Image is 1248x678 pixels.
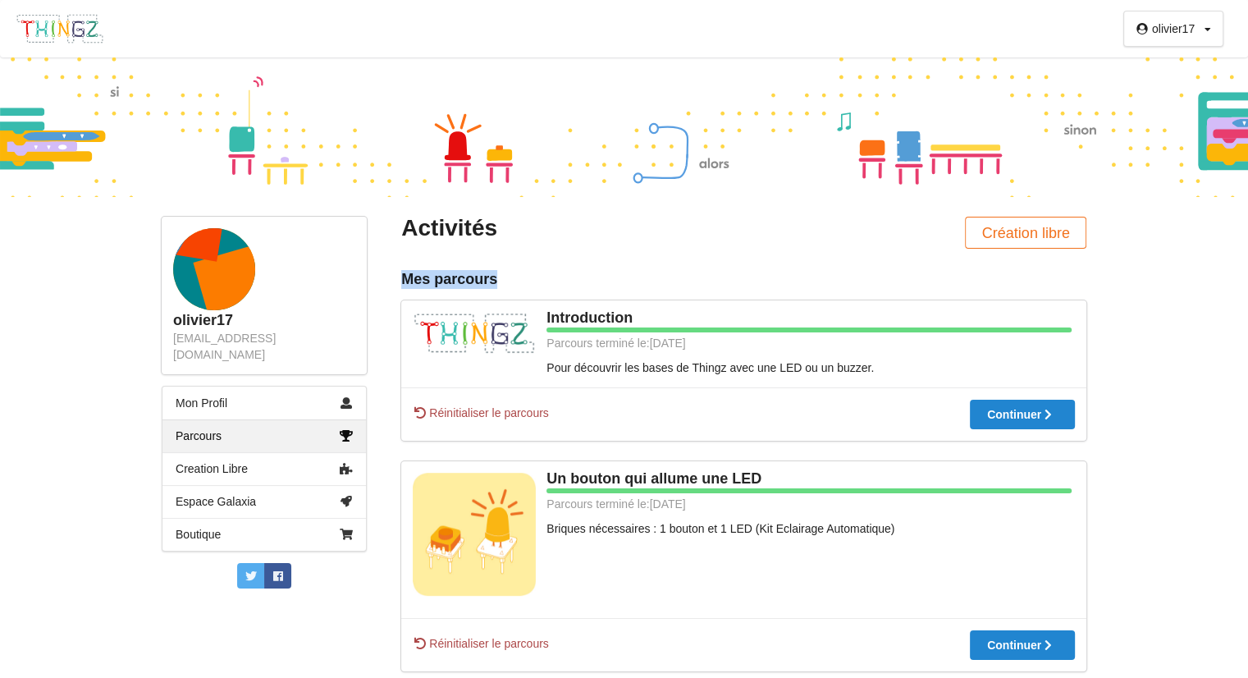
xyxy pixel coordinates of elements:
a: Creation Libre [162,452,366,485]
img: bouton_led.jpg [413,473,536,596]
div: Parcours terminé le: [DATE] [413,335,1072,351]
div: [EMAIL_ADDRESS][DOMAIN_NAME] [173,330,355,363]
button: Continuer [970,400,1075,429]
span: Réinitialiser le parcours [413,635,549,652]
div: Continuer [987,409,1058,420]
div: Parcours terminé le: [DATE] [413,496,1072,512]
img: thingz_logo.png [16,13,104,44]
div: olivier17 [173,311,355,330]
div: Activités [401,213,732,243]
div: olivier17 [1152,23,1195,34]
div: Briques nécessaires : 1 bouton et 1 LED (Kit Eclairage Automatique) [413,520,1075,537]
div: Introduction [413,309,1075,328]
div: Mes parcours [401,270,1086,289]
a: Espace Galaxia [162,485,366,518]
img: thingz_logo.png [413,312,536,355]
button: Création libre [965,217,1086,249]
a: Boutique [162,518,366,551]
span: Réinitialiser le parcours [413,405,549,421]
a: Mon Profil [162,387,366,419]
a: Parcours [162,419,366,452]
div: Continuer [987,639,1058,651]
button: Continuer [970,630,1075,660]
div: Pour découvrir les bases de Thingz avec une LED ou un buzzer. [413,360,1075,376]
div: Un bouton qui allume une LED [413,470,1075,488]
